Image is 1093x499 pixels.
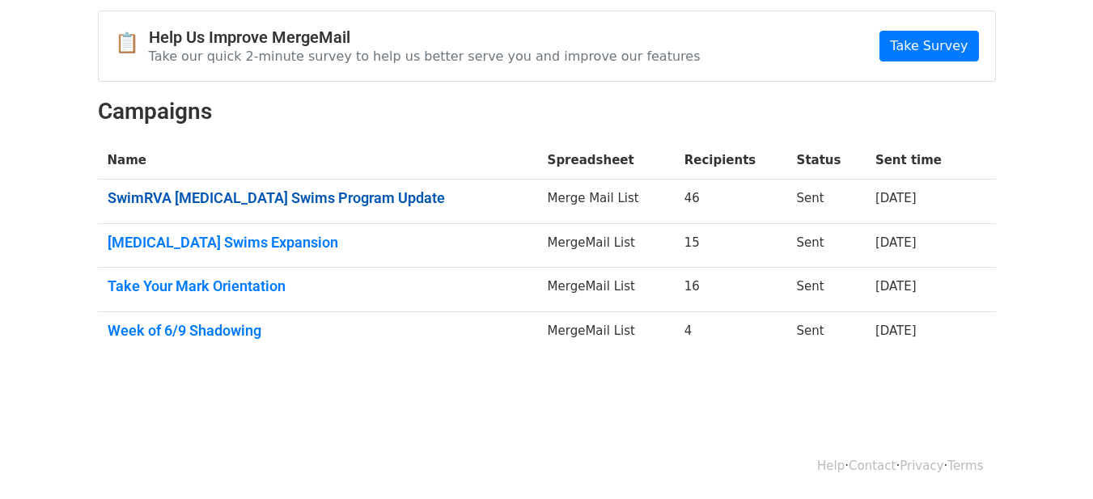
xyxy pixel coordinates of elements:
h4: Help Us Improve MergeMail [149,27,701,47]
a: SwimRVA [MEDICAL_DATA] Swims Program Update [108,189,528,207]
span: 📋 [115,32,149,55]
td: MergeMail List [538,311,675,355]
p: Take our quick 2-minute survey to help us better serve you and improve our features [149,48,701,65]
td: Merge Mail List [538,180,675,224]
td: MergeMail List [538,268,675,312]
td: Sent [787,311,866,355]
td: Sent [787,268,866,312]
a: [MEDICAL_DATA] Swims Expansion [108,234,528,252]
td: MergeMail List [538,223,675,268]
a: Take Your Mark Orientation [108,277,528,295]
h2: Campaigns [98,98,996,125]
a: Take Survey [879,31,978,61]
a: [DATE] [875,279,917,294]
a: [DATE] [875,191,917,205]
iframe: Chat Widget [1012,421,1093,499]
th: Recipients [675,142,787,180]
th: Spreadsheet [538,142,675,180]
th: Sent time [866,142,972,180]
a: Contact [849,459,896,473]
a: Terms [947,459,983,473]
th: Name [98,142,538,180]
th: Status [787,142,866,180]
td: Sent [787,180,866,224]
td: 16 [675,268,787,312]
td: 4 [675,311,787,355]
td: 46 [675,180,787,224]
a: [DATE] [875,324,917,338]
a: Privacy [900,459,943,473]
td: 15 [675,223,787,268]
a: Help [817,459,845,473]
a: [DATE] [875,235,917,250]
a: Week of 6/9 Shadowing [108,322,528,340]
td: Sent [787,223,866,268]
